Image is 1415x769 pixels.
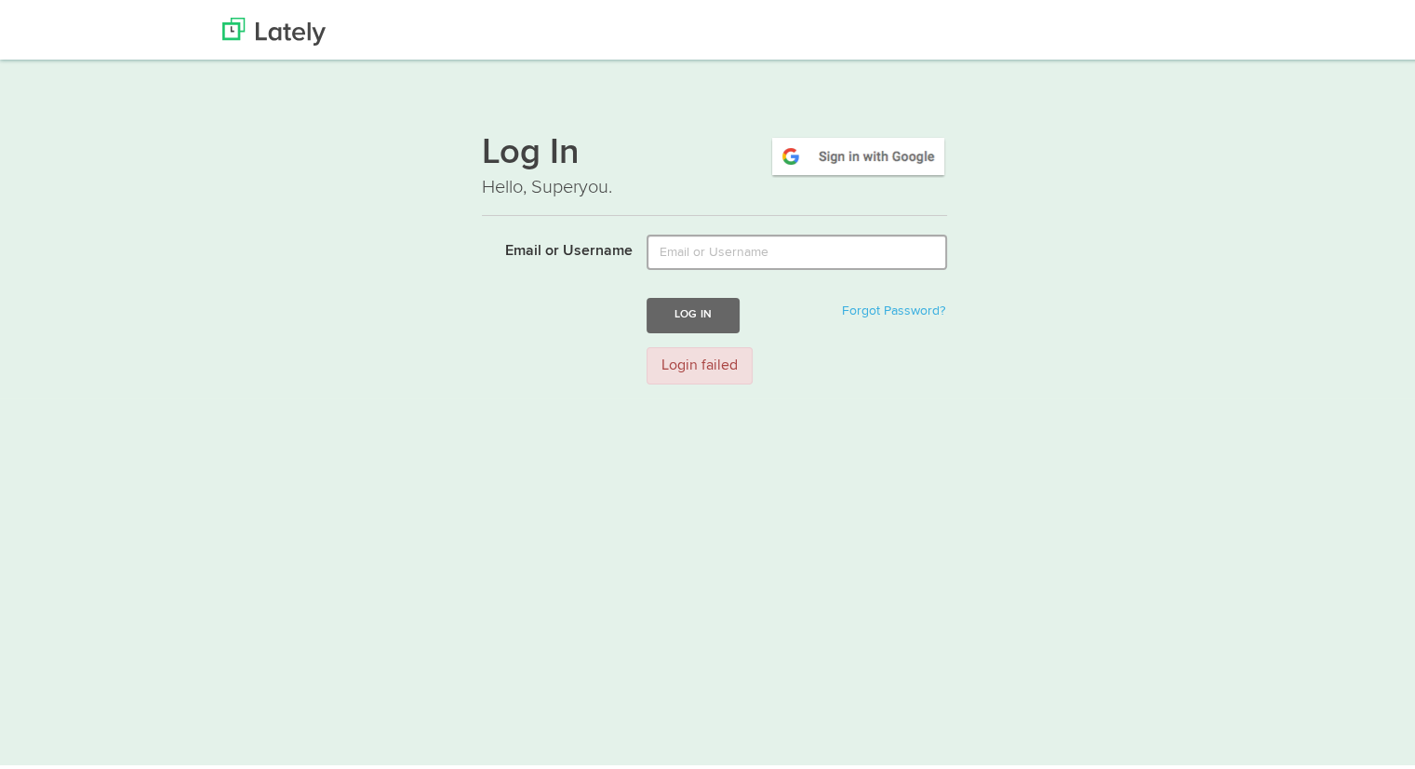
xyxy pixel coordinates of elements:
[769,131,947,174] img: google-signin.png
[647,344,753,382] div: Login failed
[222,14,326,42] img: Lately
[647,231,947,266] input: Email or Username
[482,131,947,170] h1: Log In
[468,231,633,259] label: Email or Username
[482,170,947,197] p: Hello, Superyou.
[842,301,945,314] a: Forgot Password?
[647,294,740,329] button: Log In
